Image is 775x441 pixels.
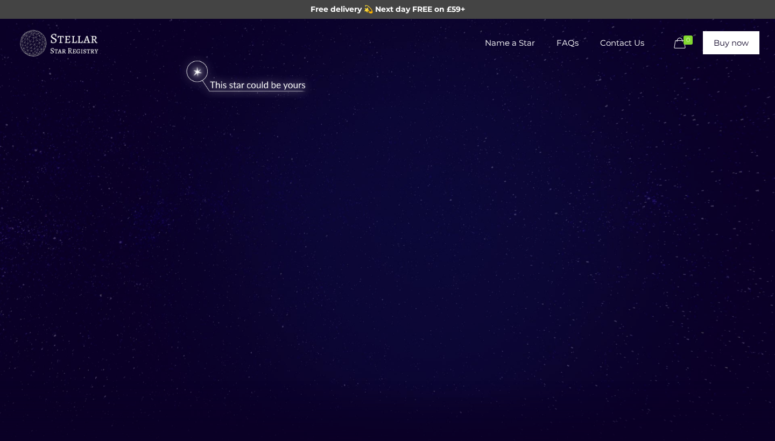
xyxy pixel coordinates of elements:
span: 0 [684,35,693,45]
a: 0 [672,37,697,50]
img: buyastar-logo-transparent [18,27,99,60]
span: FAQs [546,27,589,59]
span: Contact Us [589,27,655,59]
a: Contact Us [589,19,655,67]
a: Name a Star [474,19,546,67]
a: Buy now [703,31,759,54]
span: Free delivery 💫 Next day FREE on £59+ [311,4,465,14]
span: Name a Star [474,27,546,59]
a: Buy a Star [18,19,99,67]
a: FAQs [546,19,589,67]
img: star-could-be-yours.png [172,55,320,98]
